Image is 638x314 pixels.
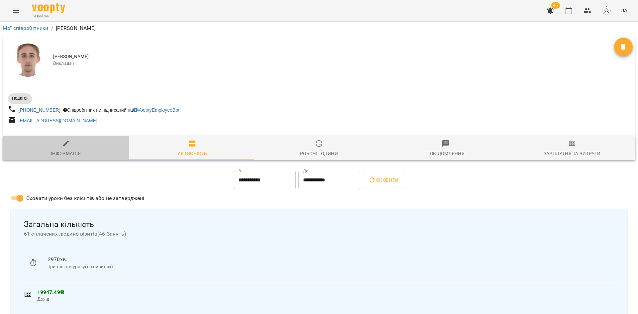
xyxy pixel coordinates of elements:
li: / [51,24,53,32]
span: Загальна кількість [24,219,614,230]
img: Цомпель Олександр Ігорович [11,44,45,77]
div: Робочі години [300,150,338,157]
div: Повідомлення [426,150,465,157]
div: Співробітник не підписаний на ! [62,105,182,115]
img: avatar_s.png [602,6,611,15]
div: Зарплатня та Витрати [544,150,601,157]
span: Педагог [8,95,32,101]
button: Видалити [614,38,633,56]
button: Menu [8,3,24,19]
span: For Business [32,14,65,18]
p: 2970 хв. [48,256,609,263]
span: [PERSON_NAME] [53,53,614,60]
a: [PHONE_NUMBER] [19,107,60,113]
button: UA [618,4,630,17]
p: 19947.49 ₴ [37,288,614,296]
span: Оновити [368,176,398,184]
div: Інформація [51,150,81,157]
span: 61 сплачених людино-візитів ( 46 Занять ) [24,230,614,238]
span: 46 [551,2,560,9]
span: Викладач [53,60,614,67]
a: Мої співробітники [3,25,49,31]
nav: breadcrumb [3,24,635,32]
p: [PERSON_NAME] [56,24,96,32]
span: UA [620,7,627,14]
a: VooptyEmployeeBot [133,107,179,113]
button: Оновити [363,171,404,189]
span: Сховати уроки без клієнтів або не затверджені [26,194,145,202]
p: Тривалість уроку(в хвилинах) [48,263,609,270]
img: Voopty Logo [32,3,65,13]
span: Дохід [37,296,614,303]
div: Активність [178,150,207,157]
a: [EMAIL_ADDRESS][DOMAIN_NAME] [19,118,97,123]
